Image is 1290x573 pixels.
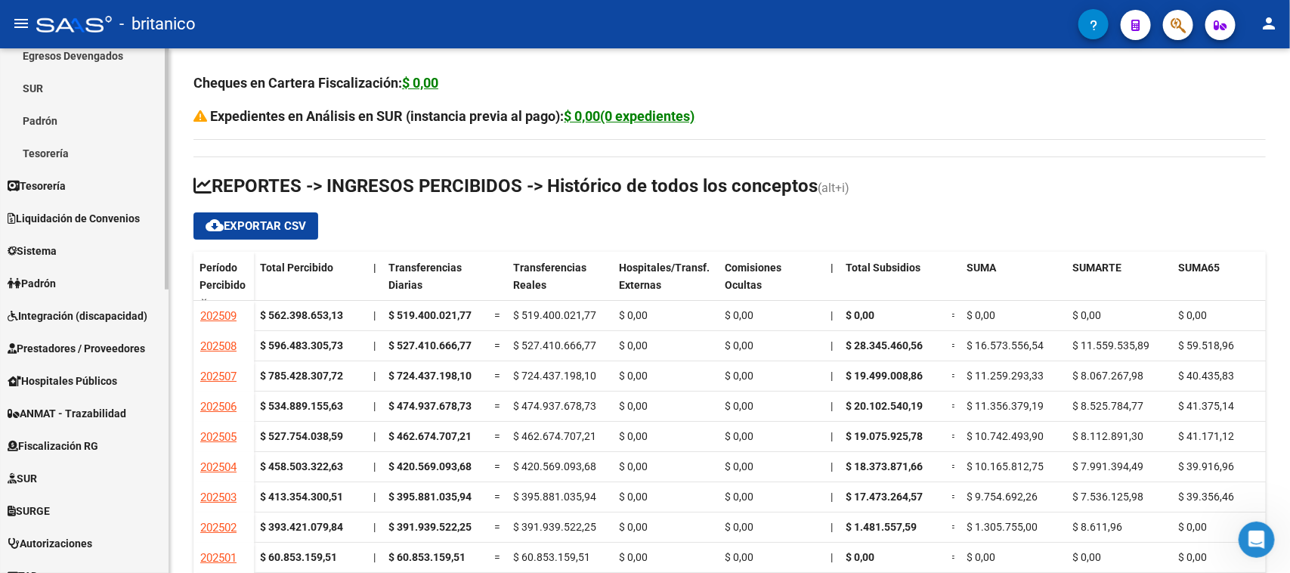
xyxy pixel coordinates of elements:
[260,430,343,442] strong: $ 527.754.038,59
[951,521,957,533] span: =
[1178,430,1234,442] span: $ 41.171,12
[1072,491,1143,503] span: $ 7.536.125,98
[373,491,376,503] span: |
[725,339,753,352] span: $ 0,00
[831,370,833,382] span: |
[388,370,472,382] span: $ 724.437.198,10
[8,210,140,227] span: Liquidación de Convenios
[513,491,596,503] span: $ 395.881.035,94
[951,551,957,563] span: =
[206,216,224,234] mat-icon: cloud_download
[1072,460,1143,472] span: $ 7.991.394,49
[1178,370,1234,382] span: $ 40.435,83
[373,460,376,472] span: |
[846,370,923,382] span: $ 19.499.008,86
[725,551,753,563] span: $ 0,00
[513,370,596,382] span: $ 724.437.198,10
[1072,430,1143,442] span: $ 8.112.891,30
[1072,262,1121,274] span: SUMARTE
[260,309,343,321] strong: $ 562.398.653,13
[260,339,343,352] strong: $ 596.483.305,73
[719,252,824,315] datatable-header-cell: Comisiones Ocultas
[260,551,337,563] strong: $ 60.853.159,51
[1178,521,1207,533] span: $ 0,00
[373,339,376,352] span: |
[193,75,438,91] strong: Cheques en Cartera Fiscalización:
[951,491,957,503] span: =
[818,181,849,195] span: (alt+i)
[260,400,343,412] strong: $ 534.889.155,63
[1072,309,1101,321] span: $ 0,00
[373,309,376,321] span: |
[846,339,923,352] span: $ 28.345.460,56
[193,252,254,315] datatable-header-cell: Período Percibido
[8,503,50,519] span: SURGE
[1072,400,1143,412] span: $ 8.525.784,77
[1178,339,1234,352] span: $ 59.518,96
[1072,339,1149,352] span: $ 11.559.535,89
[200,551,237,565] span: 202501
[1178,309,1207,321] span: $ 0,00
[200,309,237,323] span: 202509
[388,400,472,412] span: $ 474.937.678,73
[119,8,196,41] span: - britanico
[846,262,920,274] span: Total Subsidios
[967,551,995,563] span: $ 0,00
[967,339,1044,352] span: $ 16.573.556,54
[725,430,753,442] span: $ 0,00
[831,262,834,274] span: |
[373,430,376,442] span: |
[1072,521,1122,533] span: $ 8.611,96
[200,460,237,474] span: 202504
[200,400,237,413] span: 202506
[494,370,500,382] span: =
[846,491,923,503] span: $ 17.473.264,57
[373,370,376,382] span: |
[831,551,833,563] span: |
[967,460,1044,472] span: $ 10.165.812,75
[507,252,613,315] datatable-header-cell: Transferencias Reales
[961,252,1066,315] datatable-header-cell: SUMA
[388,521,472,533] span: $ 391.939.522,25
[846,400,923,412] span: $ 20.102.540,19
[967,400,1044,412] span: $ 11.356.379,19
[388,551,466,563] span: $ 60.853.159,51
[1178,400,1234,412] span: $ 41.375,14
[8,438,98,454] span: Fiscalización RG
[619,339,648,352] span: $ 0,00
[831,430,833,442] span: |
[725,400,753,412] span: $ 0,00
[846,551,874,563] span: $ 0,00
[388,430,472,442] span: $ 462.674.707,21
[951,430,957,442] span: =
[8,405,126,422] span: ANMAT - Trazabilidad
[260,262,333,274] span: Total Percibido
[725,491,753,503] span: $ 0,00
[373,262,376,274] span: |
[8,243,57,259] span: Sistema
[1066,252,1172,315] datatable-header-cell: SUMARTE
[619,309,648,321] span: $ 0,00
[725,370,753,382] span: $ 0,00
[725,262,781,291] span: Comisiones Ocultas
[831,400,833,412] span: |
[840,252,945,315] datatable-header-cell: Total Subsidios
[967,309,995,321] span: $ 0,00
[619,491,648,503] span: $ 0,00
[967,491,1038,503] span: $ 9.754.692,26
[619,430,648,442] span: $ 0,00
[260,521,343,533] strong: $ 393.421.079,84
[967,430,1044,442] span: $ 10.742.493,90
[846,521,917,533] span: $ 1.481.557,59
[613,252,719,315] datatable-header-cell: Hospitales/Transf. Externas
[206,219,306,233] span: Exportar CSV
[846,460,923,472] span: $ 18.373.871,66
[373,521,376,533] span: |
[619,400,648,412] span: $ 0,00
[513,262,586,291] span: Transferencias Reales
[388,262,462,291] span: Transferencias Diarias
[200,370,237,383] span: 202507
[494,551,500,563] span: =
[260,460,343,472] strong: $ 458.503.322,63
[951,370,957,382] span: =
